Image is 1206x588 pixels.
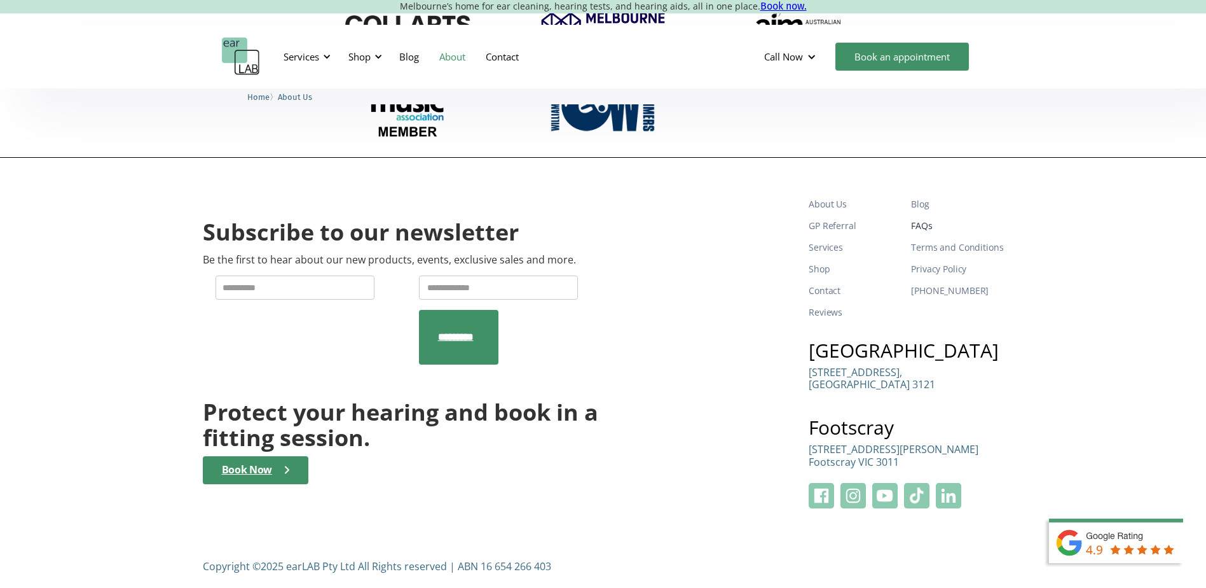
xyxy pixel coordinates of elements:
[216,310,409,360] iframe: reCAPTCHA
[809,258,901,280] a: Shop
[809,341,1003,360] h3: [GEOGRAPHIC_DATA]
[341,38,386,76] div: Shop
[809,418,1003,437] h3: Footscray
[203,456,308,484] a: Book Now
[809,444,978,477] a: [STREET_ADDRESS][PERSON_NAME]Footscray VIC 3011
[809,302,901,323] a: Reviews
[809,193,901,215] a: About Us
[835,43,969,71] a: Book an appointment
[809,237,901,258] a: Services
[911,237,1003,258] a: Terms and Conditions
[809,444,978,468] p: [STREET_ADDRESS][PERSON_NAME] Footscray VIC 3011
[809,483,834,508] img: Facebook Logo
[429,38,476,75] a: About
[203,276,598,365] form: Newsletter Form
[911,280,1003,302] a: [PHONE_NUMBER]
[840,483,866,508] img: Instagram Logo
[203,218,519,248] h2: Subscribe to our newsletter
[911,193,1003,215] a: Blog
[278,92,312,102] span: About Us
[754,38,829,76] div: Call Now
[203,559,551,573] div: Copyright ©2025 earLAB Pty Ltd All Rights reserved | ABN 16 654 266 403
[476,38,529,75] a: Contact
[809,280,901,302] a: Contact
[247,90,278,104] li: 〉
[809,367,935,391] p: [STREET_ADDRESS], [GEOGRAPHIC_DATA] 3121
[203,254,576,266] p: Be the first to hear about our new products, events, exclusive sales and more.
[389,38,429,75] a: Blog
[203,400,598,450] h2: Protect your hearing and book in a fitting session.
[247,90,270,102] a: Home
[809,215,901,237] a: GP Referral
[284,50,319,63] div: Services
[764,50,803,63] div: Call Now
[222,464,272,476] div: Book Now
[278,90,312,102] a: About Us
[222,38,260,76] a: home
[936,483,961,508] img: Linkeidn Logo
[911,258,1003,280] a: Privacy Policy
[276,38,334,76] div: Services
[348,50,371,63] div: Shop
[809,367,935,400] a: [STREET_ADDRESS],[GEOGRAPHIC_DATA] 3121
[911,215,1003,237] a: FAQs
[247,92,270,102] span: Home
